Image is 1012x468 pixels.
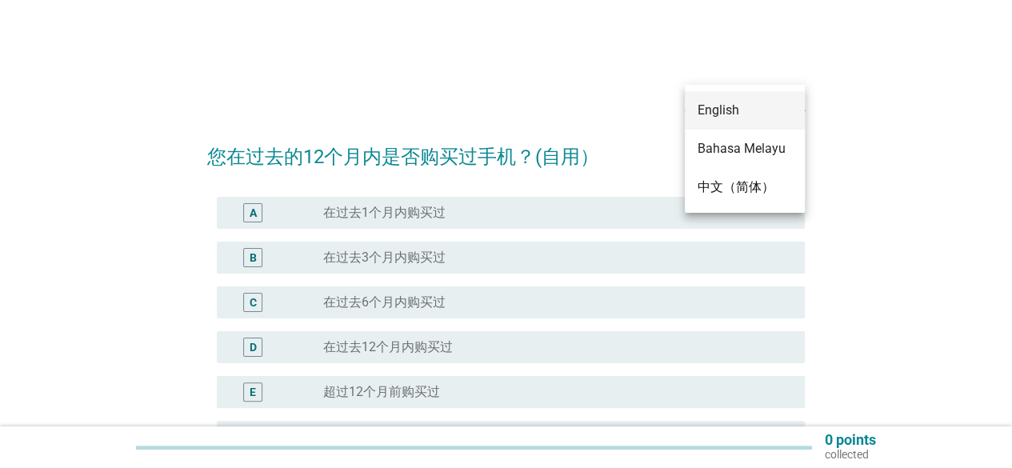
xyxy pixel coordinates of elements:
[698,139,792,158] div: Bahasa Melayu
[323,339,453,355] label: 在过去12个月内购买过
[207,126,805,171] h2: 您在过去的12个月内是否购买过手机？(自用）
[698,178,792,197] div: 中文（简体）
[825,433,876,447] p: 0 points
[825,447,876,462] p: collected
[323,384,440,400] label: 超过12个月前购买过
[250,294,257,311] div: C
[698,101,792,120] div: English
[323,250,446,266] label: 在过去3个月内购买过
[250,339,257,356] div: D
[323,294,446,310] label: 在过去6个月内购买过
[250,205,257,222] div: A
[250,250,257,266] div: B
[323,205,446,221] label: 在过去1个月内购买过
[250,384,256,401] div: E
